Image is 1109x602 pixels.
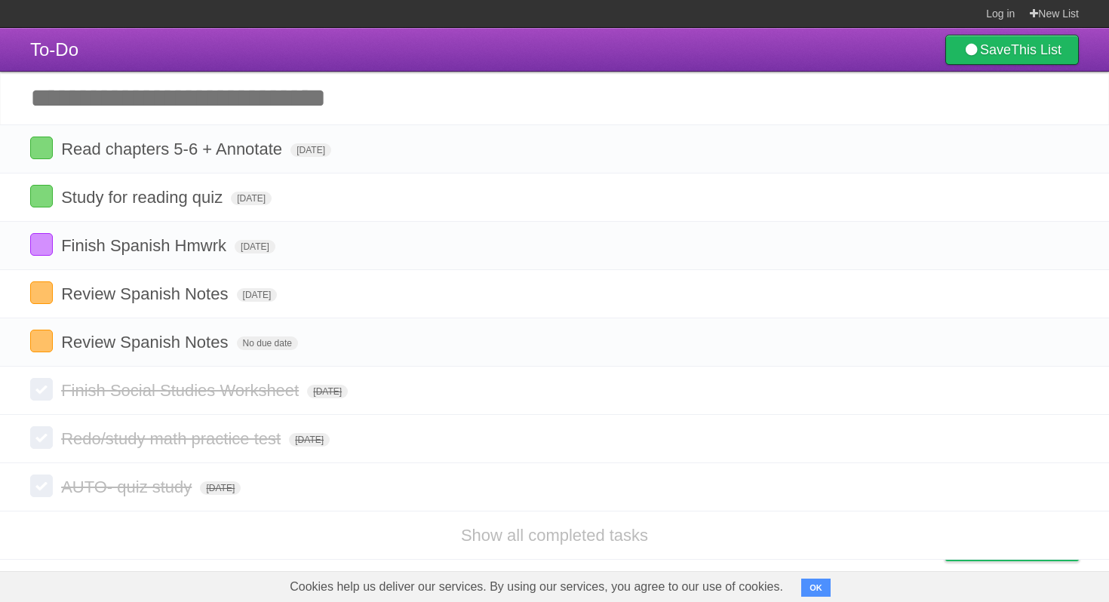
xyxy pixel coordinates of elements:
label: Done [30,233,53,256]
span: Buy me a coffee [977,534,1071,561]
span: Redo/study math practice test [61,429,284,448]
span: AUTO- quiz study [61,478,195,496]
a: SaveThis List [945,35,1079,65]
span: Read chapters 5-6 + Annotate [61,140,286,158]
span: [DATE] [289,433,330,447]
span: [DATE] [237,288,278,302]
span: [DATE] [307,385,348,398]
label: Done [30,426,53,449]
span: [DATE] [200,481,241,495]
label: Done [30,475,53,497]
span: Finish Social Studies Worksheet [61,381,303,400]
label: Done [30,185,53,207]
label: Done [30,330,53,352]
span: [DATE] [290,143,331,157]
label: Done [30,137,53,159]
button: OK [801,579,831,597]
b: This List [1011,42,1061,57]
span: Study for reading quiz [61,188,226,207]
span: Finish Spanish Hmwrk [61,236,230,255]
span: [DATE] [235,240,275,253]
label: Done [30,378,53,401]
span: To-Do [30,39,78,60]
span: Cookies help us deliver our services. By using our services, you agree to our use of cookies. [275,572,798,602]
span: Review Spanish Notes [61,284,232,303]
a: Show all completed tasks [461,526,648,545]
span: [DATE] [231,192,272,205]
span: No due date [237,336,298,350]
span: Review Spanish Notes [61,333,232,352]
label: Done [30,281,53,304]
